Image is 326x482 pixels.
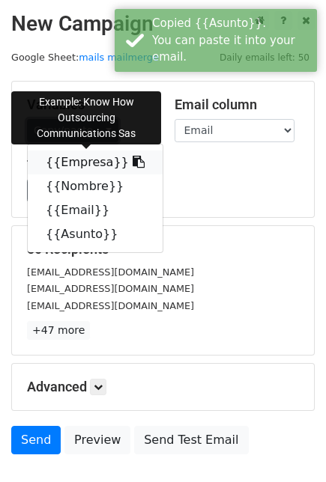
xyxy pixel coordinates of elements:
div: Copied {{Asunto}}. You can paste it into your email. [152,15,311,66]
h2: New Campaign [11,11,315,37]
a: {{Email}} [28,198,163,222]
iframe: Chat Widget [251,410,326,482]
a: {{Empresa}} [28,150,163,174]
a: {{Nombre}} [28,174,163,198]
h5: Advanced [27,379,299,395]
a: mails mailmerge [79,52,159,63]
div: Example: Know How Outsourcing Communications Sas [11,91,161,144]
small: Google Sheet: [11,52,159,63]
small: [EMAIL_ADDRESS][DOMAIN_NAME] [27,283,194,294]
div: Widget de chat [251,410,326,482]
h5: Email column [175,97,300,113]
a: +47 more [27,321,90,340]
small: [EMAIL_ADDRESS][DOMAIN_NAME] [27,266,194,278]
a: {{Asunto}} [28,222,163,246]
a: Send [11,426,61,454]
small: [EMAIL_ADDRESS][DOMAIN_NAME] [27,300,194,311]
a: Send Test Email [134,426,248,454]
a: Preview [64,426,130,454]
